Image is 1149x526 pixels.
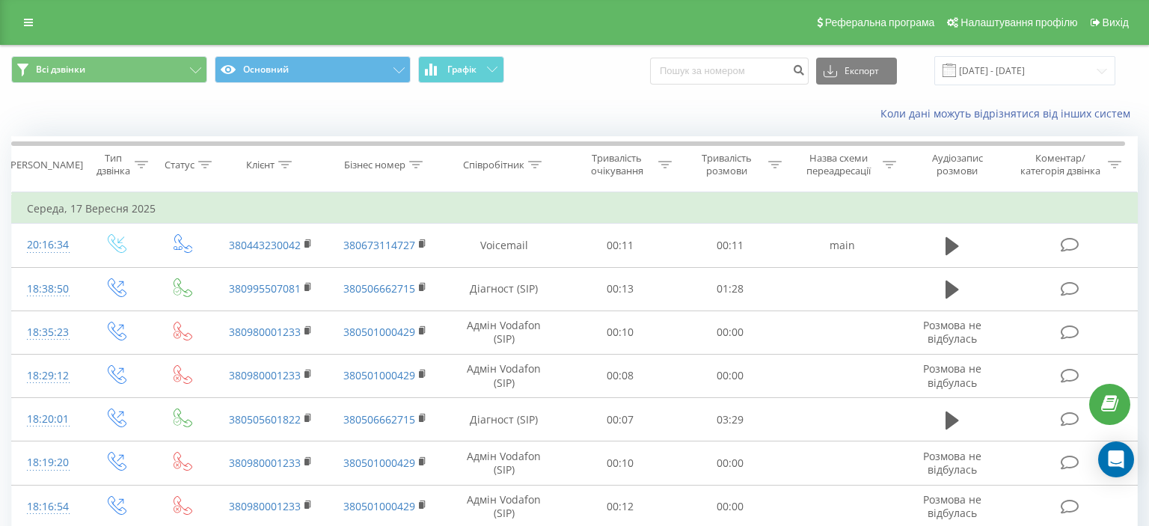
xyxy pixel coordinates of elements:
[343,412,415,426] a: 380506662715
[579,152,655,177] div: Тривалість очікування
[463,159,524,171] div: Співробітник
[566,224,675,267] td: 00:11
[27,492,67,522] div: 18:16:54
[675,441,785,485] td: 00:00
[675,311,785,354] td: 00:00
[27,448,67,477] div: 18:19:20
[675,267,785,311] td: 01:28
[923,361,981,389] span: Розмова не відбулась
[923,492,981,520] span: Розмова не відбулась
[27,230,67,260] div: 20:16:34
[344,159,405,171] div: Бізнес номер
[442,354,566,397] td: Адмін Vodafon (SIP)
[229,412,301,426] a: 380505601822
[343,456,415,470] a: 380501000429
[229,281,301,296] a: 380995507081
[923,318,981,346] span: Розмова не відбулась
[675,354,785,397] td: 00:00
[447,64,477,75] span: Графік
[229,499,301,513] a: 380980001233
[343,325,415,339] a: 380501000429
[923,449,981,477] span: Розмова не відбулась
[418,56,504,83] button: Графік
[442,224,566,267] td: Voicemail
[442,441,566,485] td: Адмін Vodafon (SIP)
[229,325,301,339] a: 380980001233
[27,275,67,304] div: 18:38:50
[246,159,275,171] div: Клієнт
[1017,152,1104,177] div: Коментар/категорія дзвінка
[442,267,566,311] td: Діагност (SIP)
[566,267,675,311] td: 00:13
[1103,16,1129,28] span: Вихід
[799,152,879,177] div: Назва схеми переадресації
[825,16,935,28] span: Реферальна програма
[95,152,131,177] div: Тип дзвінка
[442,311,566,354] td: Адмін Vodafon (SIP)
[229,368,301,382] a: 380980001233
[229,456,301,470] a: 380980001233
[229,238,301,252] a: 380443230042
[343,499,415,513] a: 380501000429
[566,354,675,397] td: 00:08
[36,64,85,76] span: Всі дзвінки
[960,16,1077,28] span: Налаштування профілю
[913,152,1002,177] div: Аудіозапис розмови
[27,318,67,347] div: 18:35:23
[566,398,675,441] td: 00:07
[785,224,900,267] td: main
[650,58,809,85] input: Пошук за номером
[343,368,415,382] a: 380501000429
[343,281,415,296] a: 380506662715
[816,58,897,85] button: Експорт
[880,106,1138,120] a: Коли дані можуть відрізнятися вiд інших систем
[675,398,785,441] td: 03:29
[215,56,411,83] button: Основний
[11,56,207,83] button: Всі дзвінки
[27,361,67,391] div: 18:29:12
[566,311,675,354] td: 00:10
[343,238,415,252] a: 380673114727
[442,398,566,441] td: Діагност (SIP)
[27,405,67,434] div: 18:20:01
[566,441,675,485] td: 00:10
[12,194,1138,224] td: Середа, 17 Вересня 2025
[1098,441,1134,477] div: Open Intercom Messenger
[165,159,194,171] div: Статус
[675,224,785,267] td: 00:11
[689,152,765,177] div: Тривалість розмови
[7,159,83,171] div: [PERSON_NAME]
